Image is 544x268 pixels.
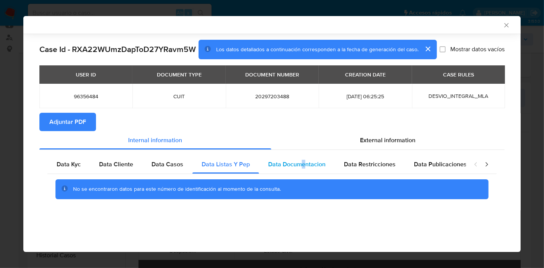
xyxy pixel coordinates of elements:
span: Los datos detallados a continuación corresponden a la fecha de generación del caso. [216,45,419,53]
div: closure-recommendation-modal [23,16,521,252]
span: Internal information [129,136,182,145]
div: Detailed info [39,131,505,149]
span: Data Documentacion [268,160,326,169]
span: Data Kyc [57,160,81,169]
span: Data Publicaciones [414,160,467,169]
input: Mostrar datos vacíos [440,46,446,52]
div: DOCUMENT TYPE [152,68,206,81]
span: [DATE] 06:25:25 [328,93,402,100]
span: Adjuntar PDF [49,114,86,130]
span: DESVIO_INTEGRAL_MLA [428,92,488,100]
h2: Case Id - RXA22WUmzDapToD27YRavm5W [39,44,196,54]
div: Detailed internal info [47,155,466,174]
span: No se encontraron datos para este número de identificación al momento de la consulta. [73,185,281,193]
span: CUIT [142,93,216,100]
div: CASE RULES [438,68,479,81]
span: Data Restricciones [344,160,396,169]
div: USER ID [71,68,101,81]
span: 20297203488 [235,93,309,100]
button: Adjuntar PDF [39,113,96,131]
div: DOCUMENT NUMBER [241,68,304,81]
span: External information [360,136,416,145]
span: Mostrar datos vacíos [450,45,505,53]
span: Data Casos [151,160,183,169]
div: CREATION DATE [340,68,390,81]
span: 96356484 [49,93,123,100]
button: cerrar [419,40,437,58]
span: Data Cliente [99,160,133,169]
button: Cerrar ventana [503,21,510,28]
span: Data Listas Y Pep [202,160,250,169]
